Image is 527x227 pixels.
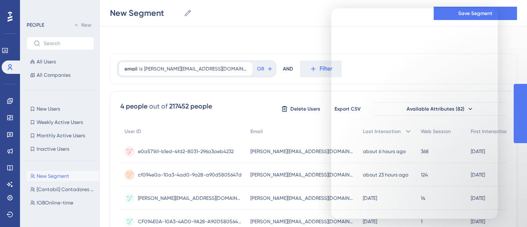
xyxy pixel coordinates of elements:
[331,8,498,219] iframe: Intercom live chat
[125,66,137,72] span: email
[250,195,355,202] span: [PERSON_NAME][EMAIL_ADDRESS][DOMAIN_NAME]
[27,22,44,28] div: PEOPLE
[144,66,247,72] span: [PERSON_NAME][EMAIL_ADDRESS][DOMAIN_NAME]
[37,199,73,206] span: IOBOnline-time
[110,7,180,19] input: Segment Name
[257,66,264,72] span: OR
[27,70,94,80] button: All Companies
[27,57,94,67] button: All Users
[471,219,485,224] time: [DATE]
[44,40,87,46] input: Search
[27,198,99,208] button: IOBOnline-time
[27,184,99,194] button: [Contabil] Contadores MigradoS
[138,148,234,155] span: e0a57161-b1ed-4fd2-8031-296a3aeb4232
[421,218,422,225] span: 1
[169,101,212,111] div: 217452 people
[256,62,274,76] button: OR
[71,20,94,30] button: New
[138,218,242,225] span: CF094E0A-10A3-4AD0-9A28-A90D5805647D
[27,117,94,127] button: Weekly Active Users
[37,72,70,78] span: All Companies
[492,194,517,219] iframe: UserGuiding AI Assistant Launcher
[250,172,355,178] span: [PERSON_NAME][EMAIL_ADDRESS][DOMAIN_NAME]
[250,148,355,155] span: [PERSON_NAME][EMAIL_ADDRESS][DOMAIN_NAME]
[139,66,142,72] span: is
[37,132,85,139] span: Monthly Active Users
[283,61,293,77] div: AND
[125,128,141,135] span: User ID
[250,218,355,225] span: [PERSON_NAME][EMAIL_ADDRESS][DOMAIN_NAME]
[300,61,342,77] button: Filter
[27,171,99,181] button: New Segment
[290,106,320,112] span: Delete Users
[363,219,377,224] time: [DATE]
[250,128,263,135] span: Email
[138,172,242,178] span: cf094e0a-10a3-4ad0-9a28-a90d5805647d
[37,146,69,152] span: Inactive Users
[81,22,91,28] span: New
[320,64,332,74] span: Filter
[138,195,242,202] span: [PERSON_NAME][EMAIL_ADDRESS][DOMAIN_NAME]
[37,106,60,112] span: New Users
[434,7,517,20] button: Save Segment
[27,104,94,114] button: New Users
[37,186,96,193] span: [Contabil] Contadores MigradoS
[37,173,69,179] span: New Segment
[37,58,56,65] span: All Users
[120,101,147,111] div: 4 people
[27,131,94,141] button: Monthly Active Users
[327,102,368,116] button: Export CSV
[37,119,83,126] span: Weekly Active Users
[149,101,167,111] div: out of
[27,144,94,154] button: Inactive Users
[280,102,322,116] button: Delete Users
